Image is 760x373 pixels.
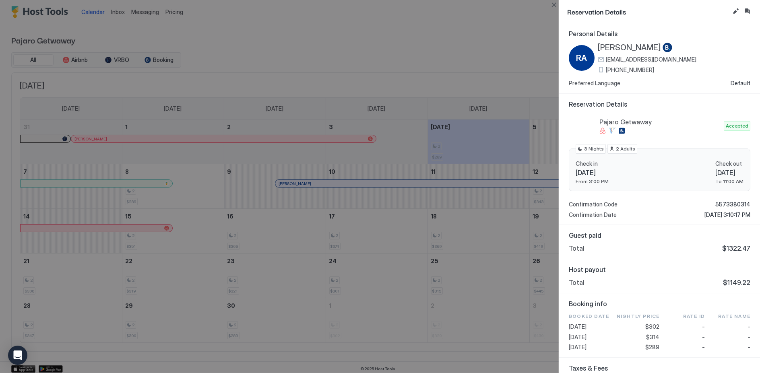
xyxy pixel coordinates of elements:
[599,118,721,126] span: Pajaro Getwaway
[606,66,654,74] span: [PHONE_NUMBER]
[646,323,660,330] span: $302
[569,344,614,351] span: [DATE]
[567,6,729,16] span: Reservation Details
[616,145,635,152] span: 2 Adults
[569,266,750,274] span: Host payout
[748,334,750,341] span: -
[718,313,750,320] span: Rate Name
[731,80,750,87] span: Default
[576,178,609,184] span: From 3:00 PM
[569,201,617,208] span: Confirmation Code
[606,56,696,63] span: [EMAIL_ADDRESS][DOMAIN_NAME]
[646,334,660,341] span: $314
[748,323,750,330] span: -
[584,145,604,152] span: 3 Nights
[702,323,705,330] span: -
[569,364,750,372] span: Taxes & Fees
[569,30,750,38] span: Personal Details
[569,100,750,108] span: Reservation Details
[617,313,660,320] span: Nightly Price
[715,201,750,208] span: 5573380314
[8,346,27,365] div: Open Intercom Messenger
[576,160,609,167] span: Check in
[569,231,750,239] span: Guest paid
[702,334,705,341] span: -
[715,169,743,177] span: [DATE]
[702,344,705,351] span: -
[598,43,661,53] span: [PERSON_NAME]
[742,6,752,16] button: Inbox
[576,169,609,177] span: [DATE]
[569,334,614,341] span: [DATE]
[683,313,705,320] span: Rate ID
[569,323,614,330] span: [DATE]
[731,6,741,16] button: Edit reservation
[569,80,620,87] span: Preferred Language
[715,178,743,184] span: To 11:00 AM
[723,278,750,286] span: $1149.22
[569,300,750,308] span: Booking info
[748,344,750,351] span: -
[646,344,660,351] span: $289
[726,122,748,130] span: Accepted
[704,211,750,218] span: [DATE] 3:10:17 PM
[569,113,595,139] div: listing image
[569,211,617,218] span: Confirmation Date
[715,160,743,167] span: Check out
[576,52,587,64] span: RA
[569,278,584,286] span: Total
[722,244,750,252] span: $1322.47
[569,313,614,320] span: Booked Date
[569,244,584,252] span: Total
